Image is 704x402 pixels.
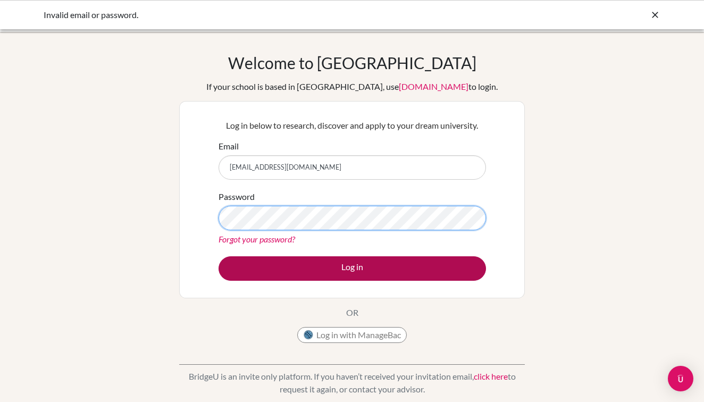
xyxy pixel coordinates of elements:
[228,53,476,72] h1: Welcome to [GEOGRAPHIC_DATA]
[668,366,693,391] div: Open Intercom Messenger
[297,327,407,343] button: Log in with ManageBac
[219,119,486,132] p: Log in below to research, discover and apply to your dream university.
[219,256,486,281] button: Log in
[399,81,468,91] a: [DOMAIN_NAME]
[474,371,508,381] a: click here
[206,80,498,93] div: If your school is based in [GEOGRAPHIC_DATA], use to login.
[219,234,295,244] a: Forgot your password?
[219,140,239,153] label: Email
[44,9,501,21] div: Invalid email or password.
[179,370,525,396] p: BridgeU is an invite only platform. If you haven’t received your invitation email, to request it ...
[219,190,255,203] label: Password
[346,306,358,319] p: OR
